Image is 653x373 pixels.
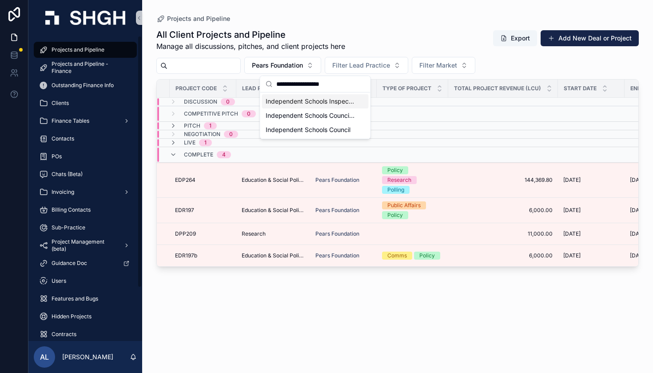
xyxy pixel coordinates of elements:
span: EDP264 [175,176,195,184]
span: DPP209 [175,230,196,237]
div: Policy [387,211,403,219]
a: 11,000.00 [454,230,553,237]
a: Pears Foundation [315,252,371,259]
span: [DATE] [630,207,647,214]
div: scrollable content [28,36,142,341]
span: Chats (Beta) [52,171,83,178]
a: Pears Foundation [315,176,371,184]
a: Public AffairsPolicy [382,201,443,219]
span: 144,369.80 [454,176,553,184]
a: EDR197 [175,207,231,214]
a: 6,000.00 [454,252,553,259]
span: [DATE] [630,176,647,184]
span: Projects and Pipeline [167,14,230,23]
a: [DATE] [563,252,619,259]
a: Outstanding Finance Info [34,77,137,93]
a: [DATE] [563,230,619,237]
button: Add New Deal or Project [541,30,639,46]
span: Features and Bugs [52,295,98,302]
span: Start Date [564,85,597,92]
p: [PERSON_NAME] [62,353,113,361]
span: Project Management (beta) [52,238,116,253]
span: Education & Social Policy [242,252,305,259]
span: Complete [184,151,213,158]
a: DPP209 [175,230,231,237]
a: Users [34,273,137,289]
div: 1 [209,122,211,129]
a: Invoicing [34,184,137,200]
a: 6,000.00 [454,207,553,214]
span: Hidden Projects [52,313,92,320]
span: Total Project Revenue (LCU) [454,85,541,92]
span: Invoicing [52,189,74,196]
span: EDR197 [175,207,194,214]
span: Contacts [52,135,74,142]
a: Education & Social Policy [242,207,305,214]
a: [DATE] [563,207,619,214]
span: Guidance Doc [52,260,87,267]
a: EDR197b [175,252,231,259]
a: Clients [34,95,137,111]
span: Finance Tables [52,117,89,124]
span: [DATE] [563,207,581,214]
a: Guidance Doc [34,255,137,271]
span: Filter Market [419,61,457,70]
span: POs [52,153,62,160]
a: Projects and Pipeline [156,14,230,23]
a: Projects and Pipeline - Finance [34,60,137,76]
a: Sub-Practice [34,220,137,236]
span: Lead Practice [242,85,284,92]
span: Education & Social Policy [242,176,305,184]
h1: All Client Projects and Pipeline [156,28,345,41]
span: Billing Contacts [52,206,91,213]
span: Project Code [175,85,217,92]
a: [DATE] [563,176,619,184]
div: Polling [387,186,404,194]
span: Projects and Pipeline [52,46,104,53]
div: Comms [387,252,407,260]
span: Research [242,230,266,237]
div: 4 [222,151,226,158]
a: Research [242,230,305,237]
a: EDP264 [175,176,231,184]
button: Export [493,30,537,46]
span: Pitch [184,122,200,129]
a: PolicyResearchPolling [382,166,443,194]
span: Outstanding Finance Info [52,82,114,89]
a: Pears Foundation [315,252,359,259]
div: Public Affairs [387,201,421,209]
span: Contracts [52,331,76,338]
a: Project Management (beta) [34,237,137,253]
span: Independent Schools Council [266,125,350,134]
a: CommsPolicy [382,252,443,260]
span: [DATE] [630,230,647,237]
span: Type of Project [382,85,431,92]
span: [DATE] [563,252,581,259]
div: 1 [204,139,207,146]
span: [DATE] [563,230,581,237]
a: Billing Contacts [34,202,137,218]
span: Manage all discussions, pitches, and client projects here [156,41,345,52]
div: Policy [387,166,403,174]
div: 0 [229,131,233,138]
span: Projects and Pipeline - Finance [52,60,128,75]
button: Select Button [325,57,408,74]
a: POs [34,148,137,164]
span: Independent Schools Council (ISC) [266,111,354,120]
a: Pears Foundation [315,176,359,184]
button: Select Button [244,57,321,74]
a: Pears Foundation [315,230,359,237]
div: 0 [247,110,251,117]
a: Projects and Pipeline [34,42,137,58]
a: Contacts [34,131,137,147]
a: Pears Foundation [315,207,359,214]
span: Competitive Pitch [184,110,238,117]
